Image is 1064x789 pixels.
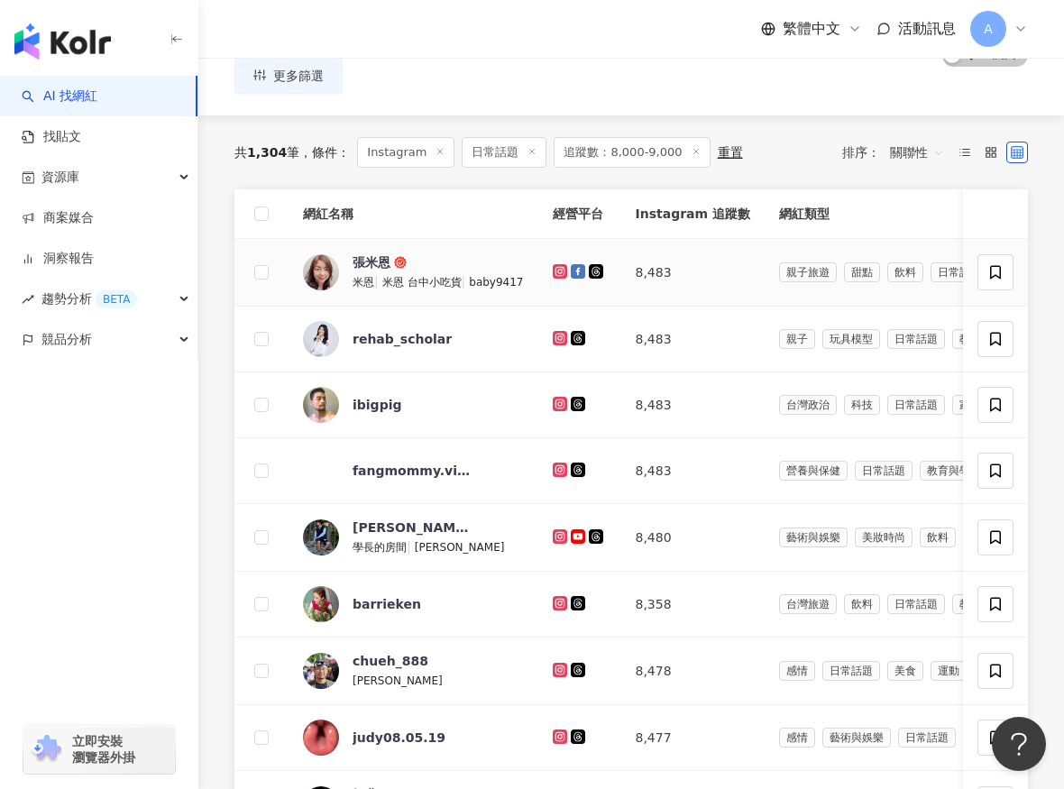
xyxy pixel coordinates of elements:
span: | [407,539,415,554]
span: | [462,274,470,289]
span: 日常話題 [462,137,546,168]
span: 日常話題 [822,661,880,681]
a: KOL Avatarchueh_888[PERSON_NAME] [303,652,524,690]
img: KOL Avatar [303,519,339,555]
span: 家庭 [952,395,988,415]
span: 關聯性 [890,138,944,167]
button: 更多篩選 [234,58,343,94]
a: chrome extension立即安裝 瀏覽器外掛 [23,725,175,774]
span: | [374,274,382,289]
div: BETA [96,290,137,308]
a: KOL Avataribigpig [303,387,524,423]
a: KOL Avatarrehab_scholar [303,321,524,357]
span: 更多篩選 [273,69,324,83]
span: 營養與保健 [779,461,848,481]
div: 共 筆 [234,145,299,160]
span: A [984,19,993,39]
div: ibigpig [353,396,401,414]
a: 商案媒合 [22,209,94,227]
a: 洞察報告 [22,250,94,268]
div: 重置 [718,145,743,160]
td: 8,483 [621,372,765,438]
div: fangmommy.viggie [353,462,470,480]
span: 藝術與娛樂 [779,528,848,547]
span: 趨勢分析 [41,279,137,319]
span: 活動訊息 [898,20,956,37]
span: Instagram [357,137,454,168]
div: [PERSON_NAME]穿搭 [353,518,470,537]
span: 科技 [844,395,880,415]
img: logo [14,23,111,60]
div: 排序： [842,138,954,167]
img: chrome extension [29,735,64,764]
span: 1,304 [247,145,287,160]
img: KOL Avatar [303,254,339,290]
span: baby9417 [469,276,523,289]
div: barrieken [353,595,421,613]
span: 教育與學習 [920,461,988,481]
td: 8,358 [621,572,765,638]
div: chueh_888 [353,652,428,670]
span: [PERSON_NAME] [415,541,505,554]
span: 飲料 [844,594,880,614]
a: KOL Avatarjudy08.05.19 [303,720,524,756]
a: KOL Avatarfangmommy.viggie [303,453,524,489]
img: KOL Avatar [303,321,339,357]
img: KOL Avatar [303,453,339,489]
span: 飲料 [887,262,923,282]
span: 競品分析 [41,319,92,360]
a: KOL Avatar張米恩米恩|米恩 台中小吃貨|baby9417 [303,253,524,291]
a: KOL Avatar[PERSON_NAME]穿搭學長的房間|[PERSON_NAME] [303,518,524,556]
div: rehab_scholar [353,330,452,348]
span: 米恩 台中小吃貨 [382,276,462,289]
span: rise [22,293,34,306]
span: 日常話題 [887,395,945,415]
span: 親子 [779,329,815,349]
span: [PERSON_NAME] [353,674,443,687]
span: 台灣政治 [779,395,837,415]
span: 日常話題 [887,594,945,614]
td: 8,483 [621,239,765,307]
th: 經營平台 [538,189,621,239]
span: 追蹤數：8,000-9,000 [554,137,710,168]
span: 條件 ： [299,145,350,160]
span: 繁體中文 [783,19,840,39]
td: 8,483 [621,438,765,504]
span: 學長的房間 [353,541,407,554]
span: 感情 [779,661,815,681]
span: 日常話題 [855,461,913,481]
span: 立即安裝 瀏覽器外掛 [72,733,135,766]
span: 玩具模型 [822,329,880,349]
span: 運動 [931,661,967,681]
a: 找貼文 [22,128,81,146]
th: Instagram 追蹤數 [621,189,765,239]
span: 美妝時尚 [855,528,913,547]
td: 8,478 [621,638,765,705]
div: 張米恩 [353,253,390,271]
span: 甜點 [844,262,880,282]
span: 日常話題 [887,329,945,349]
span: 飲料 [920,528,956,547]
img: KOL Avatar [303,720,339,756]
img: KOL Avatar [303,586,339,622]
th: 網紅名稱 [289,189,538,239]
td: 8,480 [621,504,765,572]
span: 米恩 [353,276,374,289]
span: 美食 [887,661,923,681]
a: KOL Avatarbarrieken [303,586,524,622]
span: 台灣旅遊 [779,594,837,614]
span: 感情 [779,728,815,748]
td: 8,483 [621,307,765,372]
span: 教育與學習 [952,329,1021,349]
img: KOL Avatar [303,653,339,689]
img: KOL Avatar [303,387,339,423]
span: 日常話題 [898,728,956,748]
span: 日常話題 [931,262,988,282]
div: judy08.05.19 [353,729,445,747]
span: 親子旅遊 [779,262,837,282]
td: 8,477 [621,705,765,771]
iframe: Help Scout Beacon - Open [992,717,1046,771]
span: 藝術與娛樂 [822,728,891,748]
span: 資源庫 [41,157,79,197]
a: searchAI 找網紅 [22,87,97,106]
